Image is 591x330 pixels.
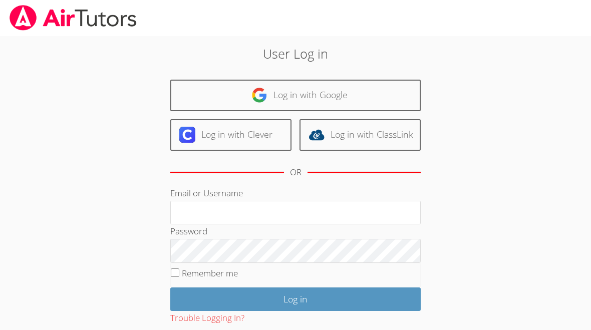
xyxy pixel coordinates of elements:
[290,165,302,180] div: OR
[300,119,421,151] a: Log in with ClassLink
[179,127,195,143] img: clever-logo-6eab21bc6e7a338710f1a6ff85c0baf02591cd810cc4098c63d3a4b26e2feb20.svg
[170,311,244,325] button: Trouble Logging In?
[182,267,238,279] label: Remember me
[170,287,421,311] input: Log in
[9,5,138,31] img: airtutors_banner-c4298cdbf04f3fff15de1276eac7730deb9818008684d7c2e4769d2f7ddbe033.png
[170,225,207,237] label: Password
[251,87,267,103] img: google-logo-50288ca7cdecda66e5e0955fdab243c47b7ad437acaf1139b6f446037453330a.svg
[309,127,325,143] img: classlink-logo-d6bb404cc1216ec64c9a2012d9dc4662098be43eaf13dc465df04b49fa7ab582.svg
[170,119,291,151] a: Log in with Clever
[170,80,421,111] a: Log in with Google
[136,44,455,63] h2: User Log in
[170,187,243,199] label: Email or Username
